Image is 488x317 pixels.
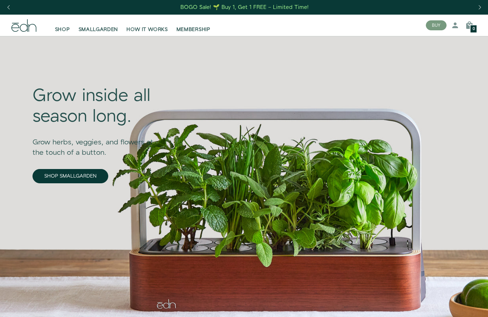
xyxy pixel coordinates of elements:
div: Grow inside all season long. [33,86,164,127]
button: BUY [426,20,447,30]
a: SMALLGARDEN [74,17,123,33]
div: Grow herbs, veggies, and flowers at the touch of a button. [33,127,164,158]
span: 0 [473,27,475,31]
a: SHOP [51,17,74,33]
span: SHOP [55,26,70,33]
span: SMALLGARDEN [79,26,118,33]
span: HOW IT WORKS [126,26,168,33]
a: BOGO Sale! 🌱 Buy 1, Get 1 FREE – Limited Time! [180,2,310,13]
a: HOW IT WORKS [122,17,172,33]
span: MEMBERSHIP [176,26,210,33]
div: BOGO Sale! 🌱 Buy 1, Get 1 FREE – Limited Time! [180,4,309,11]
a: MEMBERSHIP [172,17,215,33]
iframe: Opens a widget where you can find more information [464,296,481,313]
a: SHOP SMALLGARDEN [33,169,108,183]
